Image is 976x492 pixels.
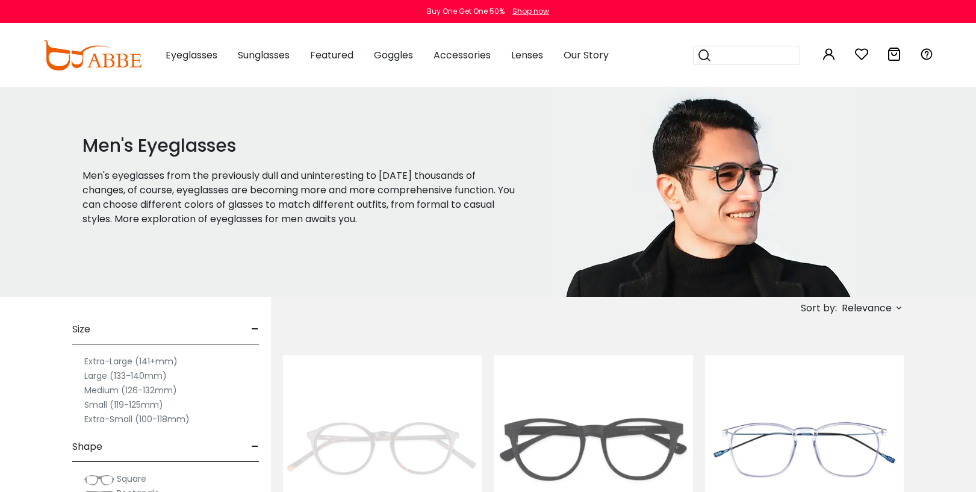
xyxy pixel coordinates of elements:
[434,48,491,62] span: Accessories
[72,315,90,344] span: Size
[82,169,521,226] p: Men's eyeglasses from the previously dull and uninteresting to [DATE] thousands of changes, of co...
[84,397,163,412] label: Small (119-125mm)
[506,6,549,16] a: Shop now
[374,48,413,62] span: Goggles
[84,383,177,397] label: Medium (126-132mm)
[43,40,141,70] img: abbeglasses.com
[251,315,259,344] span: -
[550,86,856,297] img: men's eyeglasses
[427,6,505,17] div: Buy One Get One 50%
[801,301,837,315] span: Sort by:
[117,473,146,485] span: Square
[82,135,521,157] h1: Men's Eyeglasses
[238,48,290,62] span: Sunglasses
[72,432,102,461] span: Shape
[511,48,543,62] span: Lenses
[842,297,892,319] span: Relevance
[564,48,609,62] span: Our Story
[310,48,353,62] span: Featured
[84,354,178,369] label: Extra-Large (141+mm)
[166,48,217,62] span: Eyeglasses
[84,369,167,383] label: Large (133-140mm)
[251,432,259,461] span: -
[512,6,549,17] div: Shop now
[84,412,190,426] label: Extra-Small (100-118mm)
[84,474,114,486] img: Square.png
